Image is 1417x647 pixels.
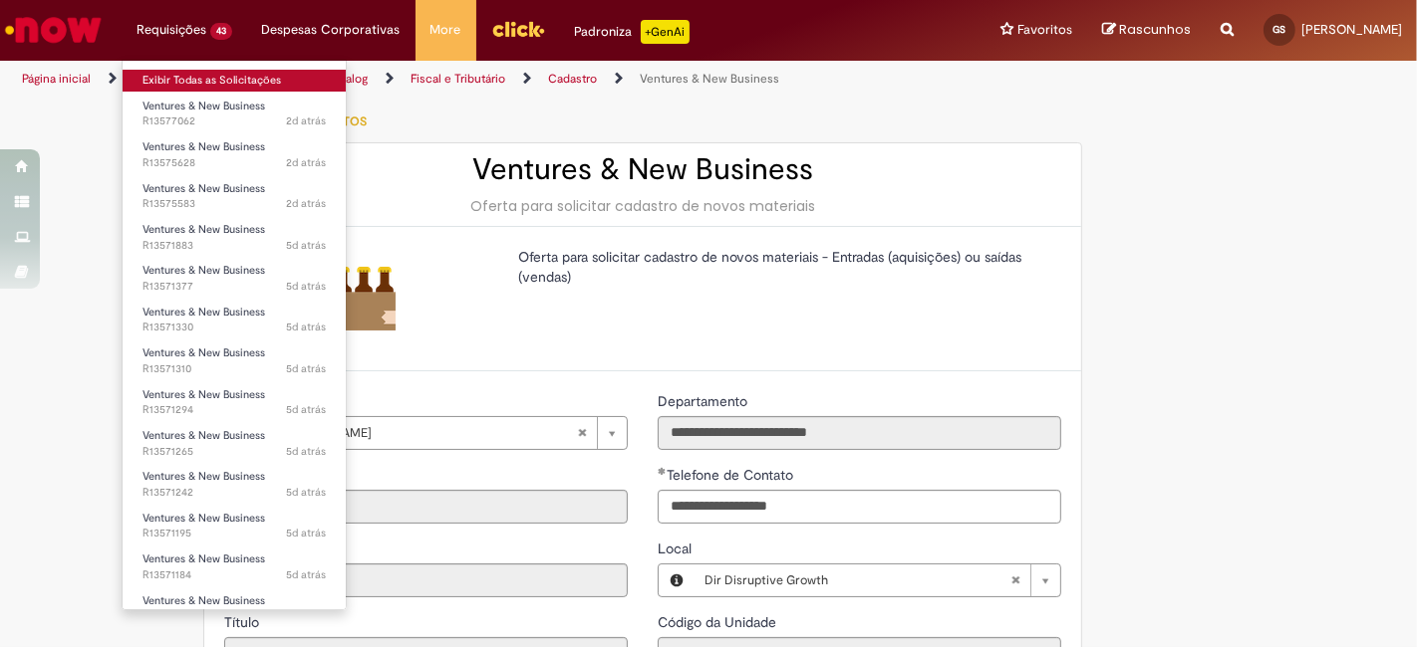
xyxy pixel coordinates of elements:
[142,511,265,526] span: Ventures & New Business
[142,428,265,443] span: Ventures & New Business
[286,155,326,170] time: 29/09/2025 10:15:50
[286,485,326,500] span: 5d atrás
[142,526,326,541] span: R13571195
[262,20,401,40] span: Despesas Corporativas
[142,485,326,501] span: R13571242
[142,222,265,237] span: Ventures & New Business
[2,10,105,50] img: ServiceNow
[640,71,779,87] a: Ventures & New Business
[658,416,1061,450] input: Departamento
[286,113,326,128] time: 29/09/2025 13:59:11
[286,113,326,128] span: 2d atrás
[286,567,326,582] span: 5d atrás
[659,564,695,596] button: Local, Visualizar este registro Dir Disruptive Growth
[142,444,326,460] span: R13571265
[224,563,628,597] input: Email
[142,305,265,320] span: Ventures & New Business
[705,564,1010,596] span: Dir Disruptive Growth
[1000,564,1030,596] abbr: Limpar campo Local
[123,466,346,503] a: Aberto R13571242 : Ventures & New Business
[123,96,346,132] a: Aberto R13577062 : Ventures & New Business
[142,238,326,254] span: R13571883
[142,181,265,196] span: Ventures & New Business
[142,99,265,113] span: Ventures & New Business
[695,564,1060,596] a: Dir Disruptive GrowthLimpar campo Local
[142,263,265,278] span: Ventures & New Business
[1301,21,1402,38] span: [PERSON_NAME]
[142,155,326,171] span: R13575628
[123,178,346,215] a: Aberto R13575583 : Ventures & New Business
[286,279,326,294] span: 5d atrás
[286,567,326,582] time: 26/09/2025 15:25:22
[286,238,326,253] span: 5d atrás
[22,71,91,87] a: Página inicial
[123,425,346,462] a: Aberto R13571265 : Ventures & New Business
[261,417,627,449] a: [PERSON_NAME]Limpar campo Favorecido
[142,279,326,295] span: R13571377
[658,539,696,557] span: Local
[548,71,597,87] a: Cadastro
[286,485,326,500] time: 26/09/2025 15:35:51
[142,345,265,360] span: Ventures & New Business
[123,260,346,297] a: Aberto R13571377 : Ventures & New Business
[658,391,751,411] label: Somente leitura - Departamento
[286,320,326,334] time: 26/09/2025 15:51:39
[658,612,780,632] label: Somente leitura - Código da Unidade
[15,61,930,98] ul: Trilhas de página
[658,467,667,475] span: Obrigatório Preenchido
[286,526,326,540] time: 26/09/2025 15:27:26
[123,508,346,544] a: Aberto R13571195 : Ventures & New Business
[224,153,1061,186] h2: Ventures & New Business
[210,23,232,40] span: 43
[286,444,326,459] span: 5d atrás
[667,466,797,484] span: Telefone de Contato
[430,20,461,40] span: More
[142,469,265,484] span: Ventures & New Business
[575,20,690,44] div: Padroniza
[142,402,326,418] span: R13571294
[142,320,326,335] span: R13571330
[271,417,577,449] span: [PERSON_NAME]
[567,417,597,449] abbr: Limpar campo Favorecido
[123,342,346,379] a: Aberto R13571310 : Ventures & New Business
[123,384,346,421] a: Aberto R13571294 : Ventures & New Business
[137,20,206,40] span: Requisições
[123,590,346,627] a: Aberto R13568146 : Ventures & New Business
[411,71,505,87] a: Fiscal e Tributário
[142,387,265,402] span: Ventures & New Business
[286,279,326,294] time: 26/09/2025 15:58:03
[286,196,326,211] time: 29/09/2025 10:09:25
[224,613,263,631] span: Somente leitura - Título
[123,548,346,585] a: Aberto R13571184 : Ventures & New Business
[332,267,396,330] img: Ventures & New Business
[286,402,326,417] time: 26/09/2025 15:44:24
[1119,20,1191,39] span: Rascunhos
[123,219,346,256] a: Aberto R13571883 : Ventures & New Business
[142,608,326,624] span: R13568146
[142,196,326,212] span: R13575583
[518,247,1046,287] p: Oferta para solicitar cadastro de novos materiais - Entradas (aquisições) ou saídas (vendas)
[142,113,326,129] span: R13577062
[658,392,751,410] span: Somente leitura - Departamento
[658,490,1061,524] input: Telefone de Contato
[1017,20,1072,40] span: Favoritos
[123,302,346,338] a: Aberto R13571330 : Ventures & New Business
[122,60,347,610] ul: Requisições
[142,567,326,583] span: R13571184
[286,361,326,376] time: 26/09/2025 15:46:49
[142,139,265,154] span: Ventures & New Business
[224,612,263,632] label: Somente leitura - Título
[142,593,265,608] span: Ventures & New Business
[224,490,628,524] input: ID
[123,136,346,173] a: Aberto R13575628 : Ventures & New Business
[286,444,326,459] time: 26/09/2025 15:39:06
[1274,23,1286,36] span: GS
[224,196,1061,216] div: Oferta para solicitar cadastro de novos materiais
[142,551,265,566] span: Ventures & New Business
[1102,21,1191,40] a: Rascunhos
[286,361,326,376] span: 5d atrás
[658,613,780,631] span: Somente leitura - Código da Unidade
[286,196,326,211] span: 2d atrás
[123,70,346,92] a: Exibir Todas as Solicitações
[491,14,545,44] img: click_logo_yellow_360x200.png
